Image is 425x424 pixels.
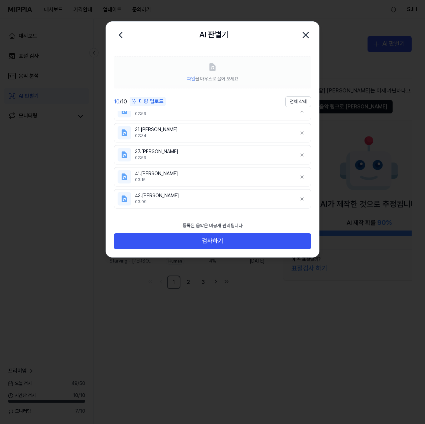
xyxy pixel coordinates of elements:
div: 03:09 [135,199,291,205]
div: / 10 [114,98,127,106]
div: 등록된 음악은 비공개 관리됩니다 [178,219,247,233]
span: 을 마우스로 끌어 오세요 [187,76,238,81]
div: 02:34 [135,133,291,139]
button: 전체 삭제 [285,96,311,107]
button: 대량 업로드 [130,97,166,106]
div: 02:59 [135,155,291,161]
h2: AI 판별기 [199,28,228,41]
button: 검사하기 [114,233,311,249]
div: 41.[PERSON_NAME] [135,170,291,177]
div: 02:59 [135,111,291,117]
span: 10 [114,98,120,105]
div: 03:15 [135,177,291,183]
div: 31.[PERSON_NAME] [135,126,291,133]
div: 43.[PERSON_NAME] [135,192,291,199]
span: 파일 [187,76,195,81]
div: 37.[PERSON_NAME] [135,148,291,155]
